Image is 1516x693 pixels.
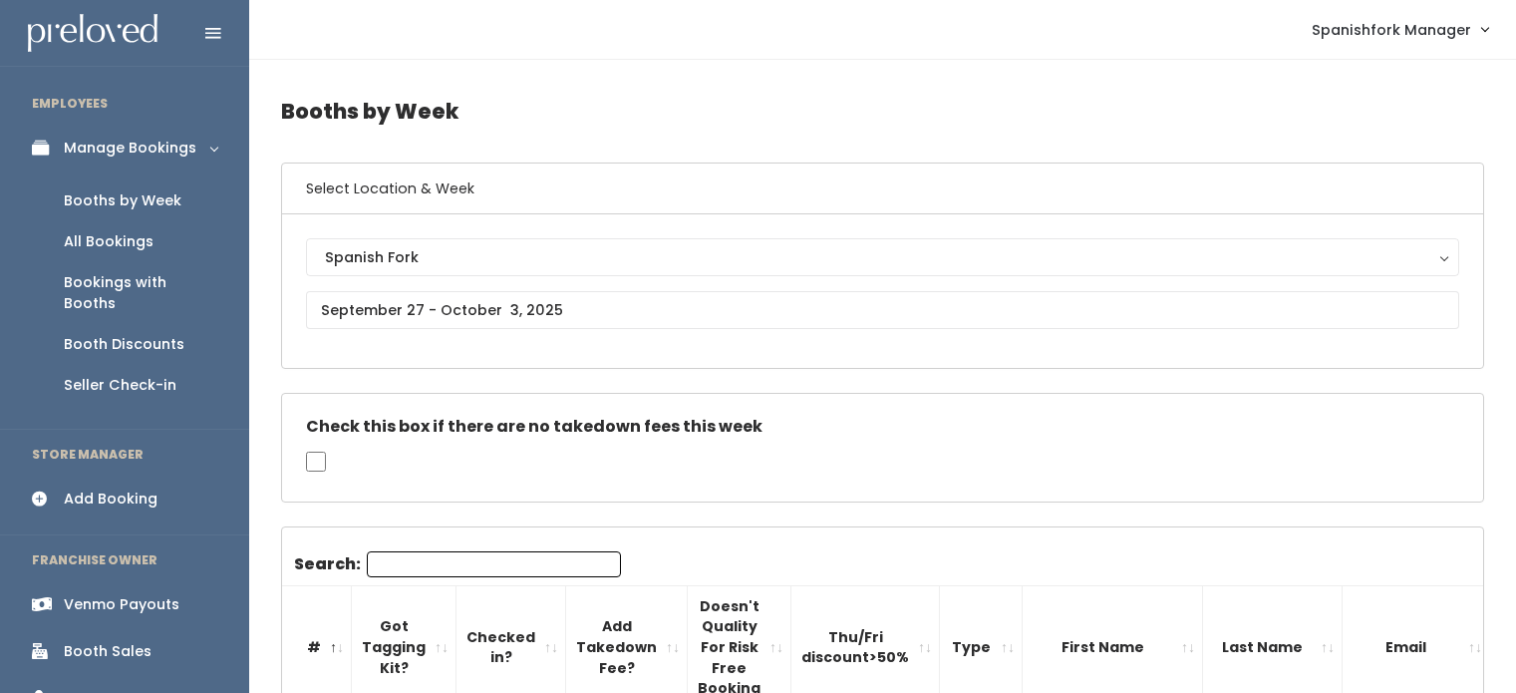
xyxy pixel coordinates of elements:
[28,14,157,53] img: preloved logo
[64,190,181,211] div: Booths by Week
[64,231,153,252] div: All Bookings
[64,489,157,510] div: Add Booking
[306,291,1459,329] input: September 27 - October 3, 2025
[367,551,621,577] input: Search:
[1292,8,1508,51] a: Spanishfork Manager
[64,138,196,159] div: Manage Bookings
[325,246,1440,268] div: Spanish Fork
[64,272,217,314] div: Bookings with Booths
[64,334,184,355] div: Booth Discounts
[64,641,152,662] div: Booth Sales
[294,551,621,577] label: Search:
[306,238,1459,276] button: Spanish Fork
[306,418,1459,436] h5: Check this box if there are no takedown fees this week
[64,594,179,615] div: Venmo Payouts
[282,164,1483,214] h6: Select Location & Week
[281,84,1484,139] h4: Booths by Week
[1312,19,1471,41] span: Spanishfork Manager
[64,375,176,396] div: Seller Check-in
